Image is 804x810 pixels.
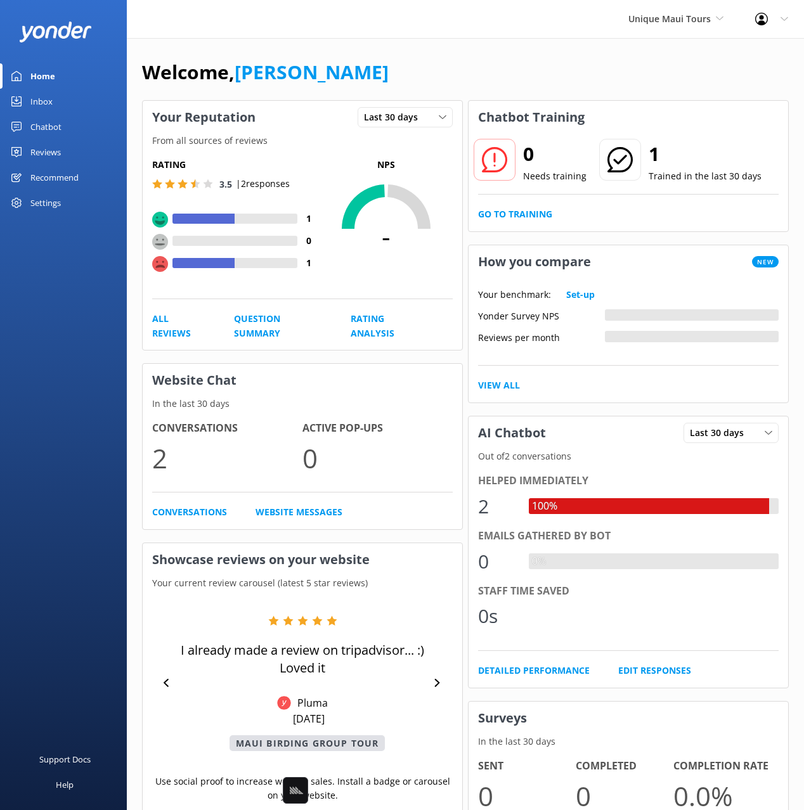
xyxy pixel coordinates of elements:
p: I already made a review on tripadvisor... :) Loved it [177,641,429,677]
a: Conversations [152,505,227,519]
a: Website Messages [256,505,342,519]
h1: Welcome, [142,57,389,87]
h2: 1 [649,139,762,169]
div: Reviews [30,139,61,165]
a: Go to Training [478,207,552,221]
h5: Rating [152,158,320,172]
h4: Conversations [152,420,302,437]
div: Support Docs [39,747,91,772]
div: 2 [478,491,516,522]
p: Your current review carousel (latest 5 star reviews) [143,576,462,590]
div: Helped immediately [478,473,779,489]
a: Edit Responses [618,664,691,678]
p: 2 [152,437,302,479]
img: Yonder [277,696,291,710]
div: 0s [478,601,516,631]
p: In the last 30 days [469,735,788,749]
p: Maui Birding Group Tour [230,735,386,751]
span: New [752,256,779,267]
h3: Your Reputation [143,101,265,134]
h4: Active Pop-ups [302,420,453,437]
div: Recommend [30,165,79,190]
p: Your benchmark: [478,288,551,302]
p: Trained in the last 30 days [649,169,762,183]
div: Reviews per month [478,331,605,342]
div: 100% [529,498,561,515]
p: Needs training [523,169,587,183]
h4: 1 [297,256,320,270]
h3: How you compare [469,245,600,278]
p: | 2 responses [236,177,290,191]
div: Help [56,772,74,797]
a: View All [478,378,520,392]
span: 3.5 [219,178,232,190]
p: Out of 2 conversations [469,449,788,463]
h3: Showcase reviews on your website [143,543,462,576]
p: Use social proof to increase website sales. Install a badge or carousel on your website. [152,775,453,803]
span: - [320,220,453,252]
span: Last 30 days [690,426,751,440]
p: 0 [302,437,453,479]
a: Detailed Performance [478,664,590,678]
div: Home [30,63,55,89]
p: Pluma [291,696,328,710]
div: Yonder Survey NPS [478,309,605,321]
h4: Completion Rate [673,758,771,775]
h4: Sent [478,758,576,775]
a: Question Summary [234,312,322,340]
a: Set-up [566,288,595,302]
span: Last 30 days [364,110,425,124]
div: Emails gathered by bot [478,528,779,544]
h4: Completed [576,758,673,775]
p: [DATE] [293,712,325,726]
a: [PERSON_NAME] [235,59,389,85]
div: Staff time saved [478,583,779,600]
h4: 1 [297,212,320,226]
div: Chatbot [30,114,62,139]
span: Unique Maui Tours [628,13,711,25]
h3: Surveys [469,702,788,735]
h2: 0 [523,139,587,169]
a: All Reviews [152,312,205,340]
p: NPS [320,158,453,172]
h3: Website Chat [143,364,462,397]
div: Inbox [30,89,53,114]
h4: 0 [297,234,320,248]
p: From all sources of reviews [143,134,462,148]
h3: AI Chatbot [469,416,555,449]
p: In the last 30 days [143,397,462,411]
h3: Chatbot Training [469,101,594,134]
div: Settings [30,190,61,215]
div: 0 [478,546,516,577]
div: 0% [529,553,549,570]
a: Rating Analysis [351,312,424,340]
img: yonder-white-logo.png [19,22,92,42]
